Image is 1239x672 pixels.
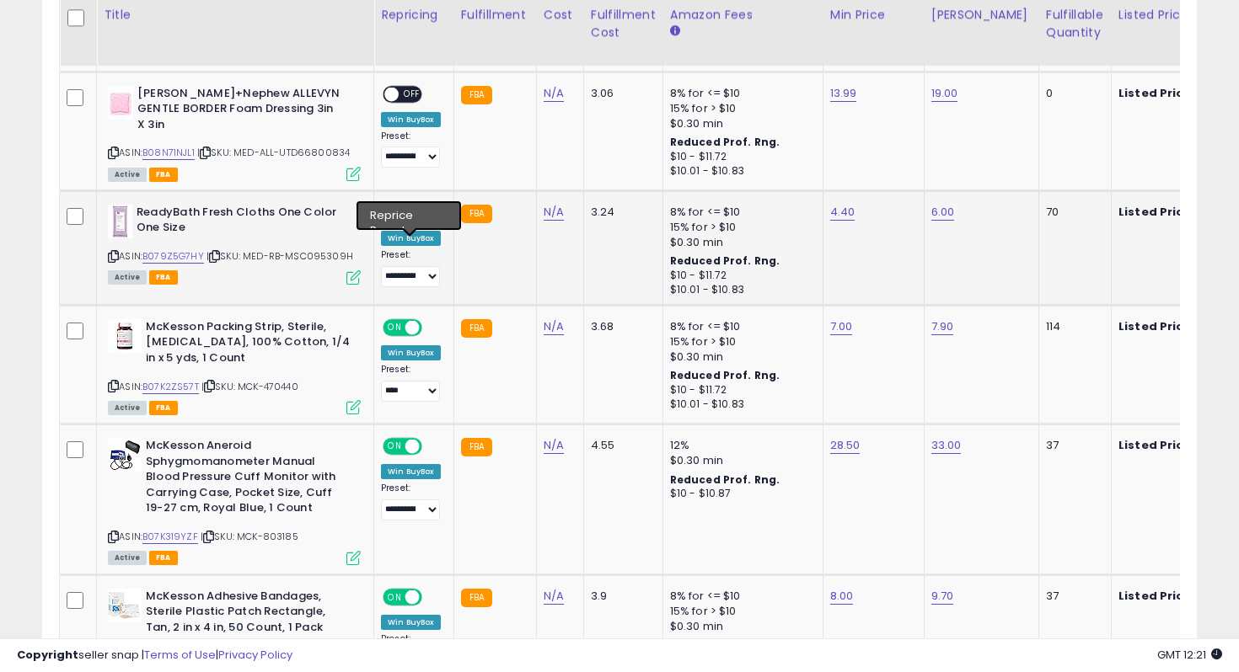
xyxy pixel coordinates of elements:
[420,320,447,334] span: OFF
[146,589,351,640] b: McKesson Adhesive Bandages, Sterile Plastic Patch Rectangle, Tan, 2 in x 4 in, 50 Count, 1 Pack
[381,249,441,287] div: Preset:
[381,112,441,127] div: Win BuyBox
[381,345,441,360] div: Win BuyBox
[591,205,650,220] div: 3.24
[544,437,564,454] a: N/A
[591,319,650,334] div: 3.68
[1118,85,1195,101] b: Listed Price:
[670,253,780,268] b: Reduced Prof. Rng.
[544,204,564,221] a: N/A
[544,6,577,24] div: Cost
[381,231,441,246] div: Win BuyBox
[670,164,810,179] div: $10.01 - $10.83
[544,318,564,335] a: N/A
[931,318,954,335] a: 7.90
[591,6,656,41] div: Fulfillment Cost
[931,85,958,102] a: 19.00
[670,438,810,453] div: 12%
[591,86,650,101] div: 3.06
[108,86,133,120] img: 31fa-rh1e9L._SL40_.jpg
[591,589,650,604] div: 3.9
[108,551,147,565] span: All listings currently available for purchase on Amazon
[142,530,198,544] a: B07K319YZF
[670,6,816,24] div: Amazon Fees
[1157,647,1222,663] span: 2025-08-18 12:21 GMT
[670,472,780,487] b: Reduced Prof. Rng.
[544,588,564,605] a: N/A
[108,401,147,415] span: All listings currently available for purchase on Amazon
[461,205,492,223] small: FBA
[461,589,492,607] small: FBA
[384,440,405,454] span: ON
[670,101,810,116] div: 15% for > $10
[104,6,367,24] div: Title
[830,588,854,605] a: 8.00
[670,589,810,604] div: 8% for <= $10
[591,438,650,453] div: 4.55
[384,320,405,334] span: ON
[201,380,298,393] span: | SKU: MCK-470440
[149,168,178,182] span: FBA
[670,604,810,619] div: 15% for > $10
[670,487,810,501] div: $10 - $10.87
[830,437,861,454] a: 28.50
[670,205,810,220] div: 8% for <= $10
[108,205,132,238] img: 419Q2GEJ4KL._SL40_.jpg
[384,589,405,604] span: ON
[670,319,810,334] div: 8% for <= $10
[146,438,351,520] b: McKesson Aneroid Sphygmomanometer Manual Blood Pressure Cuff Monitor with Carrying Case, Pocket S...
[149,270,178,285] span: FBA
[108,168,147,182] span: All listings currently available for purchase on Amazon
[108,319,142,353] img: 41IJDSpYr7L._SL40_.jpg
[931,6,1032,24] div: [PERSON_NAME]
[142,249,204,264] a: B079Z5G7HY
[670,283,810,297] div: $10.01 - $10.83
[420,589,447,604] span: OFF
[108,270,147,285] span: All listings currently available for purchase on Amazon
[142,146,195,160] a: B08N71NJL1
[670,397,810,412] div: $10.01 - $10.83
[670,24,680,39] small: Amazon Fees.
[108,589,142,622] img: 41M0IED7PIS._SL40_.jpg
[670,235,810,250] div: $0.30 min
[670,269,810,283] div: $10 - $11.72
[206,249,353,263] span: | SKU: MED-RB-MSC095309H
[461,86,492,104] small: FBA
[670,453,810,468] div: $0.30 min
[1118,437,1195,453] b: Listed Price:
[17,647,78,663] strong: Copyright
[108,438,361,563] div: ASIN:
[670,349,810,365] div: $0.30 min
[670,150,810,164] div: $10 - $11.72
[1118,204,1195,220] b: Listed Price:
[461,6,529,24] div: Fulfillment
[1046,319,1098,334] div: 114
[108,319,361,413] div: ASIN:
[830,85,857,102] a: 13.99
[670,368,780,382] b: Reduced Prof. Rng.
[1046,438,1098,453] div: 37
[197,146,350,159] span: | SKU: MED-ALL-UTD66800834
[670,86,810,101] div: 8% for <= $10
[108,438,142,472] img: 41nKto9iT2L._SL40_.jpg
[218,647,292,663] a: Privacy Policy
[670,383,810,397] div: $10 - $11.72
[108,86,361,179] div: ASIN:
[149,551,178,565] span: FBA
[201,530,298,543] span: | SKU: MCK-803185
[1046,86,1098,101] div: 0
[381,464,441,479] div: Win BuyBox
[399,87,426,101] span: OFF
[1046,205,1098,220] div: 70
[399,205,426,220] span: OFF
[461,319,492,338] small: FBA
[137,86,342,137] b: [PERSON_NAME]+Nephew ALLEVYN GENTLE BORDER Foam Dressing 3in X 3in
[142,380,199,394] a: B07K2ZS57T
[146,319,351,371] b: McKesson Packing Strip, Sterile, [MEDICAL_DATA], 100% Cotton, 1/4 in x 5 yds, 1 Count
[149,401,178,415] span: FBA
[931,588,954,605] a: 9.70
[144,647,216,663] a: Terms of Use
[670,220,810,235] div: 15% for > $10
[670,116,810,131] div: $0.30 min
[931,437,962,454] a: 33.00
